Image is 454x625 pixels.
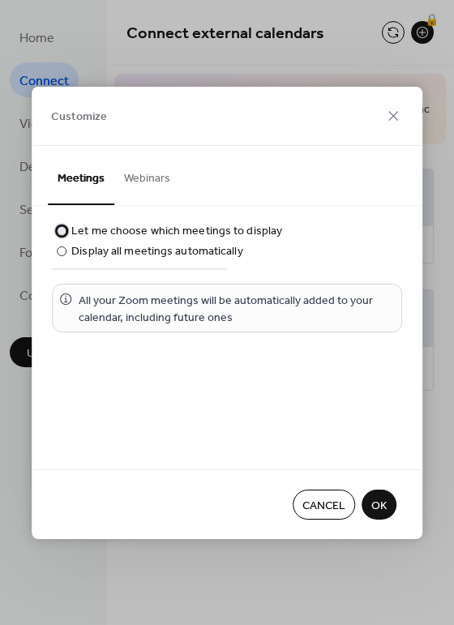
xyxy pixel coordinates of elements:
[293,490,355,520] button: Cancel
[362,490,396,520] button: OK
[79,292,395,326] span: All your Zoom meetings will be automatically added to your calendar, including future ones
[71,223,282,240] div: Let me choose which meetings to display
[71,243,242,260] div: Display all meetings automatically
[302,497,345,514] span: Cancel
[48,146,114,205] button: Meetings
[114,146,180,203] button: Webinars
[371,497,387,514] span: OK
[51,109,107,126] span: Customize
